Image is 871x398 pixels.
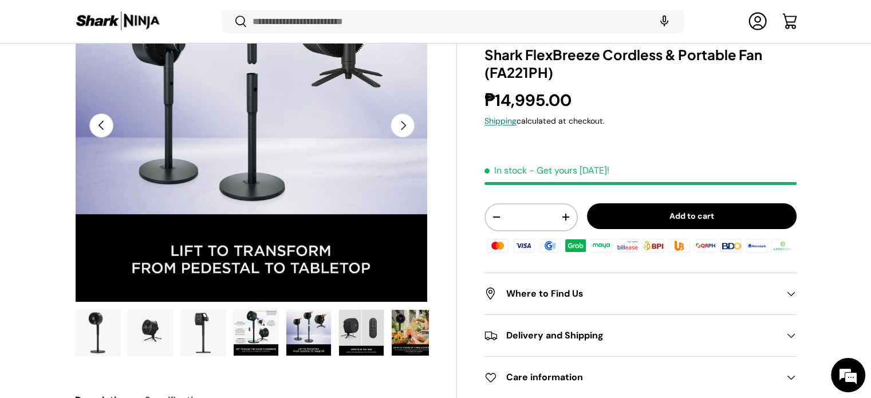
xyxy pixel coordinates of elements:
img: Shark FlexBreeze Cordless & Portable Fan (FA221PH) [128,310,173,356]
img: qrph [692,237,718,254]
img: ubp [667,237,692,254]
h2: Where to Find Us [484,287,778,301]
img: https://sharkninja.com.ph/products/shark-flexbreeze-cordless-portable-fan-fa221ph [76,310,120,356]
img: master [485,237,510,254]
img: Shark Ninja Philippines [75,10,161,33]
img: landbank [770,237,795,254]
summary: Care information [484,357,796,398]
img: Shark FlexBreeze Cordless & Portable Fan (FA221PH) [392,310,436,356]
img: gcash [537,237,562,254]
button: Add to cart [587,204,797,230]
h2: Care information [484,371,778,384]
img: Shark FlexBreeze Cordless & Portable Fan (FA221PH) [286,310,331,356]
span: In stock [484,165,527,177]
speech-search-button: Search by voice [646,9,683,34]
img: bdo [719,237,744,254]
summary: Where to Find Us [484,273,796,314]
p: - Get yours [DATE]! [529,165,609,177]
h2: Delivery and Shipping [484,329,778,342]
img: Shark FlexBreeze Cordless & Portable Fan (FA221PH) [339,310,384,356]
a: Shipping [484,116,517,127]
img: Shark FlexBreeze Cordless & Portable Fan (FA221PH) [181,310,226,356]
strong: ₱14,995.00 [484,89,574,111]
img: grabpay [563,237,588,254]
img: maya [589,237,614,254]
h1: Shark FlexBreeze Cordless & Portable Fan (FA221PH) [484,46,796,81]
img: bpi [641,237,666,254]
img: visa [511,237,536,254]
img: billease [615,237,640,254]
img: Shark FlexBreeze Cordless & Portable Fan (FA221PH) [234,310,278,356]
img: metrobank [744,237,770,254]
div: calculated at checkout. [484,116,796,128]
summary: Delivery and Shipping [484,315,796,356]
